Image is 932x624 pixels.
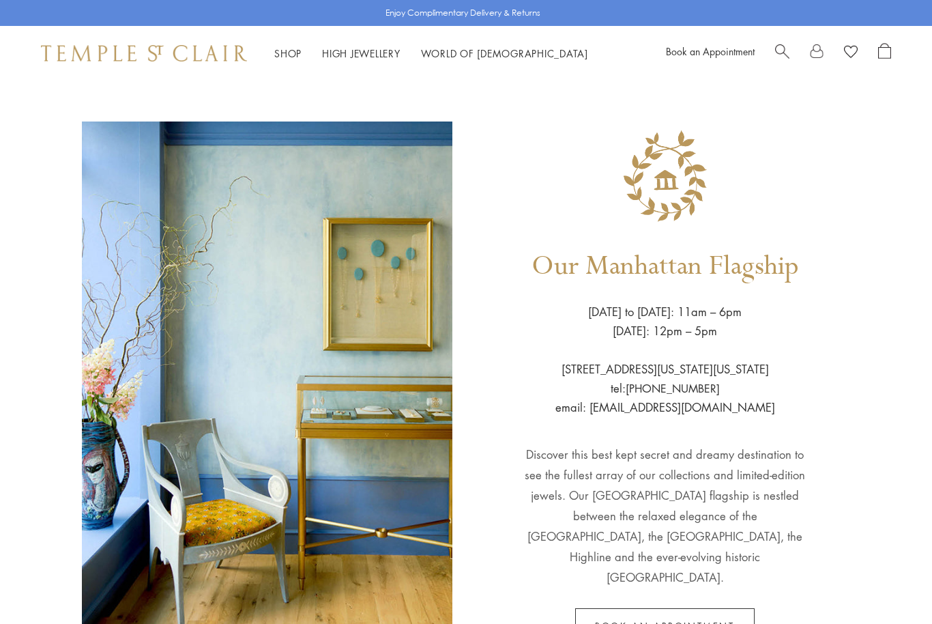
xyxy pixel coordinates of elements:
img: Temple St. Clair [41,45,247,61]
a: High JewelleryHigh Jewellery [322,46,401,60]
a: Open Shopping Bag [878,43,891,63]
a: Search [775,43,789,63]
a: Book an Appointment [666,44,755,58]
p: [DATE] to [DATE]: 11am – 6pm [DATE]: 12pm – 5pm [588,302,742,341]
h1: Our Manhattan Flagship [531,231,799,302]
iframe: Gorgias live chat messenger [864,560,918,610]
p: Discover this best kept secret and dreamy destination to see the fullest array of our collections... [523,417,806,588]
a: World of [DEMOGRAPHIC_DATA]World of [DEMOGRAPHIC_DATA] [421,46,588,60]
nav: Main navigation [274,45,588,62]
p: Enjoy Complimentary Delivery & Returns [385,6,540,20]
a: [PHONE_NUMBER] [626,381,720,396]
p: [STREET_ADDRESS][US_STATE][US_STATE] tel: email: [EMAIL_ADDRESS][DOMAIN_NAME] [555,341,775,417]
a: ShopShop [274,46,302,60]
a: View Wishlist [844,43,858,63]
